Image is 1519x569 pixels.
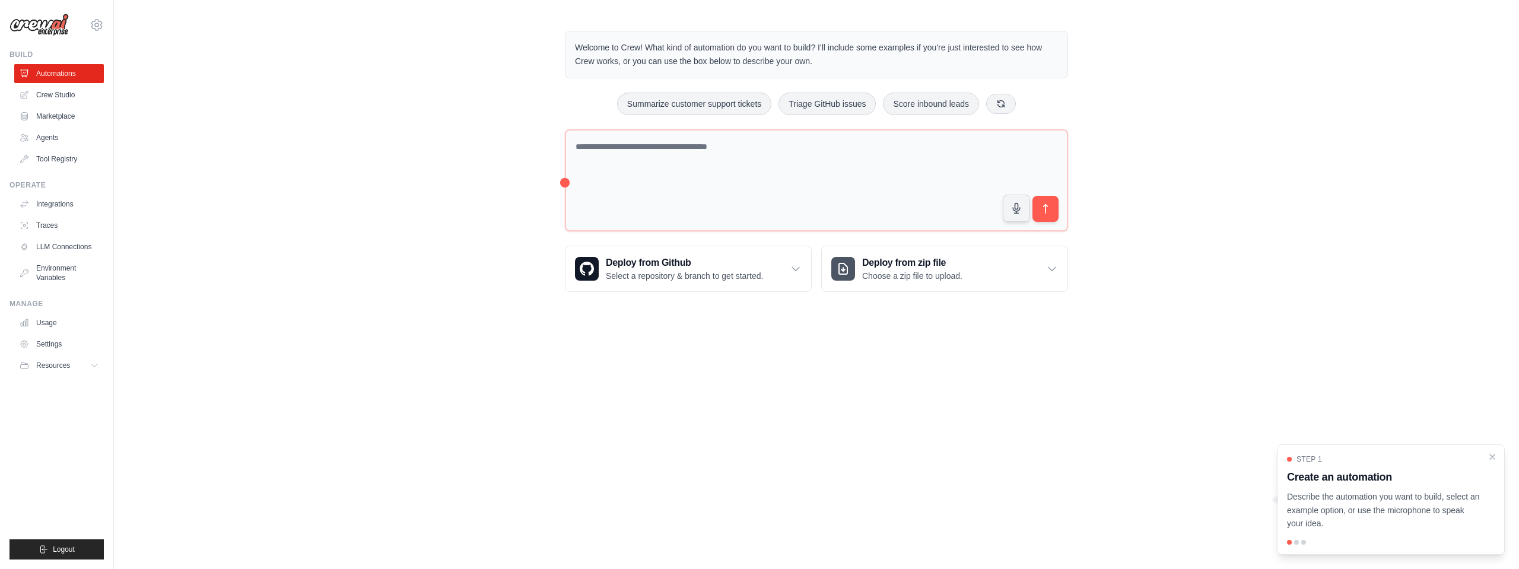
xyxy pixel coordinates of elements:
[606,270,763,282] p: Select a repository & branch to get started.
[14,313,104,332] a: Usage
[1296,454,1322,464] span: Step 1
[9,539,104,560] button: Logout
[9,50,104,59] div: Build
[1488,452,1497,462] button: Close walkthrough
[14,216,104,235] a: Traces
[14,356,104,375] button: Resources
[575,41,1058,68] p: Welcome to Crew! What kind of automation do you want to build? I'll include some examples if you'...
[14,64,104,83] a: Automations
[36,361,70,370] span: Resources
[883,93,979,115] button: Score inbound leads
[862,270,962,282] p: Choose a zip file to upload.
[14,128,104,147] a: Agents
[53,545,75,554] span: Logout
[9,299,104,309] div: Manage
[9,14,69,36] img: Logo
[14,237,104,256] a: LLM Connections
[14,150,104,169] a: Tool Registry
[14,335,104,354] a: Settings
[1287,490,1480,530] p: Describe the automation you want to build, select an example option, or use the microphone to spe...
[9,180,104,190] div: Operate
[606,256,763,270] h3: Deploy from Github
[1287,469,1480,485] h3: Create an automation
[14,195,104,214] a: Integrations
[862,256,962,270] h3: Deploy from zip file
[617,93,771,115] button: Summarize customer support tickets
[778,93,876,115] button: Triage GitHub issues
[14,259,104,287] a: Environment Variables
[14,107,104,126] a: Marketplace
[14,85,104,104] a: Crew Studio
